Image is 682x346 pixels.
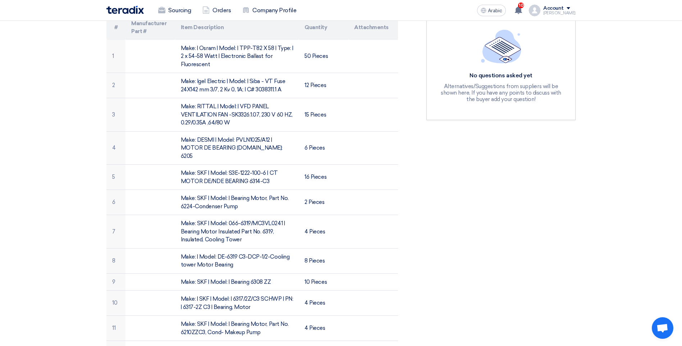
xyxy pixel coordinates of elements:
[106,131,125,165] td: 4
[299,291,348,316] td: 4 Pieces
[181,137,283,159] font: Make: DESMI | Model: PVLN1025/A12 | MOTOR DE BEARING [DOMAIN_NAME]: 6205
[106,165,125,190] td: 5
[252,6,296,15] font: Company Profile
[125,15,175,40] th: Manufacturer Part #
[106,40,125,73] td: 1
[181,170,278,185] font: Make: SKF | Model: S3E-1222-100-6 | CT MOTOR DE/NDE BEARING 6314-C3
[106,291,125,316] td: 10
[106,73,125,98] td: 2
[299,215,348,249] td: 4 Pieces
[299,165,348,190] td: 16 Pieces
[106,15,125,40] th: #
[106,316,125,341] td: 11
[181,296,293,310] font: Make: | SKF | Model: | 6317/2Z/C3 SCHWP | PN: | 6317-2Z C3 | Bearing, Motor
[488,8,502,13] span: Arabic
[481,29,521,63] img: empty_state_list.svg
[299,190,348,215] td: 2 Pieces
[181,78,285,93] font: Make: Igel Electric | Model: | Siba - VT Fuse 24X142 mm 3/7, 2 Kv 0, 1A; I C# 3038311.1 A
[106,248,125,273] td: 8
[212,6,231,15] font: Orders
[181,220,285,243] font: Make: SKF | Model: 066-6319/MC3VL0241 | Bearing Motor Insulated Part No. 6319, Insulated, Cooling...
[652,317,673,339] div: Open chat
[529,5,540,16] img: profile_test.png
[299,15,348,40] th: Quantity
[477,5,506,16] button: Arabic
[518,3,524,8] span: 10
[197,3,237,18] a: Orders
[106,98,125,132] td: 3
[106,190,125,215] td: 6
[106,215,125,249] td: 7
[181,103,293,126] font: Make: RITTAL | Model: | VFD PANEL VENTILATION FAN -SK3326.1.07, 230 V 60 HZ, 0.29/0.35A ,64/80 W
[299,98,348,132] td: 15 Pieces
[181,279,271,285] font: Make: SKF | Model: | Bearing 6308 ZZ
[168,6,191,15] font: Sourcing
[543,5,564,12] div: Account
[181,45,293,68] font: Make: | Osram | Model: | TPP-T82 X 58 | Type: | 2 x 54-58 Watt | Electronic Ballast for Fluorescent
[106,273,125,291] td: 9
[348,15,398,40] th: Attachments
[181,195,289,210] font: Make: SKF | Model: | Bearing Motor, Part No. 6224-Condenser Pump
[440,72,562,79] div: No questions asked yet
[440,83,562,103] div: Alternatives/Suggestions from suppliers will be shown here, If you have any points to discuss wit...
[181,254,289,268] font: Make: | Model: DE-6319 C3-DCP-1/2-Cooling tower Motor Bearing
[175,15,299,40] th: Item Description
[299,131,348,165] td: 6 Pieces
[299,273,348,291] td: 10 Pieces
[152,3,197,18] a: Sourcing
[299,40,348,73] td: 50 Pieces
[299,73,348,98] td: 12 Pieces
[299,316,348,341] td: 4 Pieces
[181,321,289,336] font: Make: SKF | Model: | Bearing Motor, Part No. 6210ZZC3, Cond- Makeup Pump
[299,248,348,273] td: 8 Pieces
[543,11,576,15] div: [PERSON_NAME]
[106,6,144,14] img: Teradix logo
